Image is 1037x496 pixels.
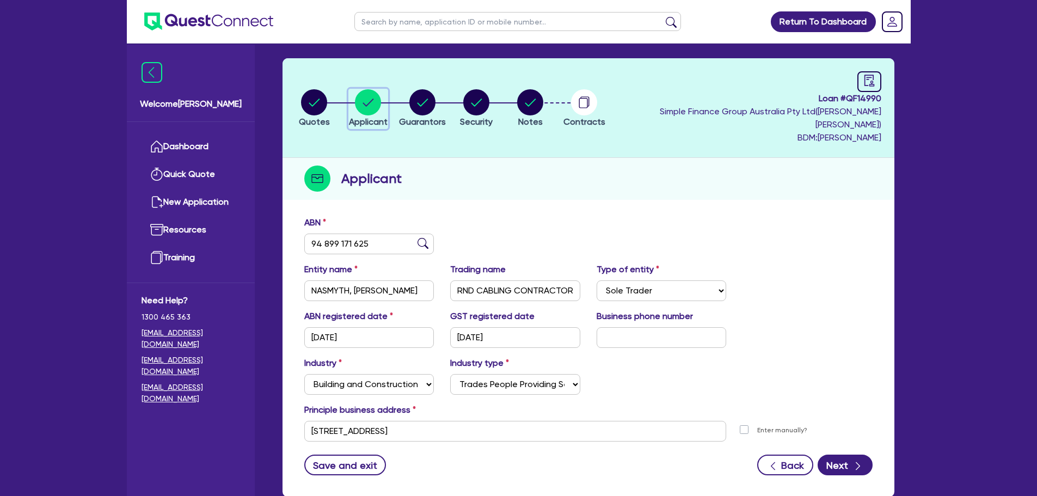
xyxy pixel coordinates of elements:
[144,13,273,30] img: quest-connect-logo-blue
[348,89,388,129] button: Applicant
[517,89,544,129] button: Notes
[150,251,163,264] img: training
[459,89,493,129] button: Security
[304,357,342,370] label: Industry
[142,62,162,83] img: icon-menu-close
[304,327,434,348] input: DD / MM / YYYY
[142,216,240,244] a: Resources
[757,425,807,436] label: Enter manually?
[450,357,509,370] label: Industry type
[757,455,813,475] button: Back
[142,133,240,161] a: Dashboard
[142,311,240,323] span: 1300 465 363
[818,455,873,475] button: Next
[304,403,416,417] label: Principle business address
[304,455,386,475] button: Save and exit
[354,12,681,31] input: Search by name, application ID or mobile number...
[142,161,240,188] a: Quick Quote
[398,89,446,129] button: Guarantors
[140,97,242,111] span: Welcome [PERSON_NAME]
[304,263,358,276] label: Entity name
[142,354,240,377] a: [EMAIL_ADDRESS][DOMAIN_NAME]
[304,216,326,229] label: ABN
[563,89,606,129] button: Contracts
[614,131,881,144] span: BDM: [PERSON_NAME]
[142,294,240,307] span: Need Help?
[878,8,906,36] a: Dropdown toggle
[597,310,693,323] label: Business phone number
[660,106,881,130] span: Simple Finance Group Australia Pty Ltd ( [PERSON_NAME] [PERSON_NAME] )
[563,117,605,127] span: Contracts
[450,327,580,348] input: DD / MM / YYYY
[857,71,881,92] a: audit
[863,75,875,87] span: audit
[142,244,240,272] a: Training
[150,223,163,236] img: resources
[450,263,506,276] label: Trading name
[142,327,240,350] a: [EMAIL_ADDRESS][DOMAIN_NAME]
[298,89,330,129] button: Quotes
[399,117,446,127] span: Guarantors
[150,168,163,181] img: quick-quote
[518,117,543,127] span: Notes
[304,310,393,323] label: ABN registered date
[341,169,402,188] h2: Applicant
[142,382,240,405] a: [EMAIL_ADDRESS][DOMAIN_NAME]
[614,92,881,105] span: Loan # QF14990
[304,166,330,192] img: step-icon
[460,117,493,127] span: Security
[349,117,388,127] span: Applicant
[450,310,535,323] label: GST registered date
[150,195,163,209] img: new-application
[142,188,240,216] a: New Application
[771,11,876,32] a: Return To Dashboard
[597,263,659,276] label: Type of entity
[418,238,428,249] img: abn-lookup icon
[299,117,330,127] span: Quotes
